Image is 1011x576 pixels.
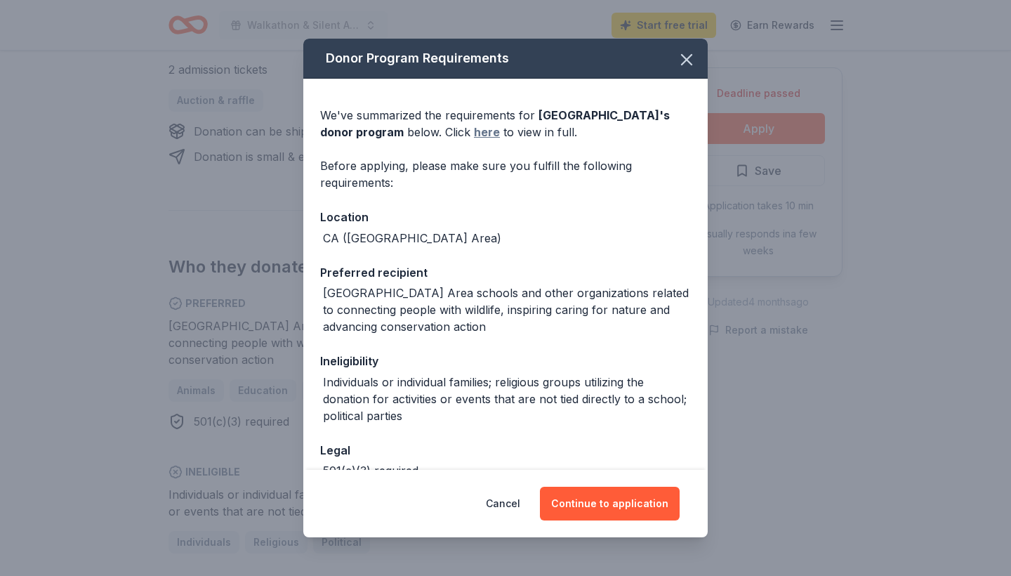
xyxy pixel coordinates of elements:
div: 501(c)(3) required [323,462,418,479]
div: Ineligibility [320,352,691,370]
div: We've summarized the requirements for below. Click to view in full. [320,107,691,140]
div: Location [320,208,691,226]
button: Cancel [486,487,520,521]
div: CA ([GEOGRAPHIC_DATA] Area) [323,230,501,247]
a: here [474,124,500,140]
div: Donor Program Requirements [303,39,708,79]
div: Legal [320,441,691,459]
div: Before applying, please make sure you fulfill the following requirements: [320,157,691,191]
div: Preferred recipient [320,263,691,282]
div: [GEOGRAPHIC_DATA] Area schools and other organizations related to connecting people with wildlife... [323,284,691,335]
button: Continue to application [540,487,680,521]
div: Individuals or individual families; religious groups utilizing the donation for activities or eve... [323,374,691,424]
